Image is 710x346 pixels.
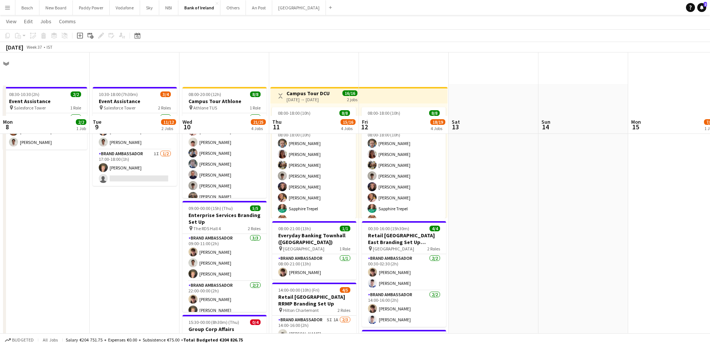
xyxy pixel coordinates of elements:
h3: Everyday Banking Townhall ([GEOGRAPHIC_DATA]) [272,232,356,246]
h3: Event Assistance [93,98,177,105]
span: View [6,18,17,25]
app-job-card: 09:00-00:00 (15h) (Thu)5/5Enterprise Services Branding Set Up The RDS Hall 42 RolesBrand Ambassad... [182,201,267,312]
span: Comms [59,18,76,25]
button: An Post [246,0,272,15]
span: 8/8 [339,110,350,116]
span: 09:00-00:00 (15h) (Thu) [188,205,233,211]
button: Bosch [15,0,39,15]
span: 11/12 [161,119,176,125]
div: 2 Jobs [161,126,176,131]
span: 08:00-21:00 (13h) [278,226,311,231]
span: 12 [361,123,368,131]
span: Sat [452,118,460,125]
div: 4 Jobs [431,126,445,131]
span: The RDS Hall 4 [193,226,221,231]
span: 2 Roles [158,105,171,111]
span: Sun [541,118,550,125]
app-job-card: 08:30-10:30 (2h)2/2Event Assistance Salesforce Tower1 RoleBrand Ambassador2/208:30-10:30 (2h)[PER... [3,87,87,150]
span: 2 [704,2,707,7]
a: Edit [21,16,36,26]
app-card-role: Brand Ambassador3/309:00-11:00 (2h)[PERSON_NAME][PERSON_NAME][PERSON_NAME] [182,234,267,281]
span: 15/16 [341,119,356,125]
span: 2 Roles [248,333,261,339]
div: 10:30-18:00 (7h30m)3/4Event Assistance Salesforce Tower2 RolesBrand Ambassador2/210:30-12:30 (2h)... [93,87,177,186]
span: 15:30-00:00 (8h30m) (Thu) [188,319,239,325]
app-card-role: Brand Ambassador2/214:00-16:00 (2h)[PERSON_NAME][PERSON_NAME] [362,291,446,327]
h3: Enterprise Services Branding Set Up [182,212,267,225]
span: 8/8 [429,110,440,116]
div: IST [47,44,53,50]
span: 16/16 [342,90,357,96]
button: NBI [159,0,178,15]
span: 8 [2,123,13,131]
h3: Retail [GEOGRAPHIC_DATA] East Branding Set Up ([GEOGRAPHIC_DATA]) [362,232,446,246]
a: 2 [697,3,706,12]
div: Salary €204 751.75 + Expenses €0.00 + Subsistence €75.00 = [66,337,243,343]
span: [GEOGRAPHIC_DATA] [283,246,324,252]
a: Comms [56,16,79,26]
span: Edit [24,18,33,25]
app-card-role: Brand Ambassador8/808:00-20:00 (12h)[PERSON_NAME][PERSON_NAME][PERSON_NAME][PERSON_NAME][PERSON_N... [182,113,267,215]
span: All jobs [41,337,59,343]
span: Salesforce Tower [104,105,136,111]
span: 1/1 [340,226,350,231]
span: 3/4 [160,91,171,97]
app-job-card: 08:00-18:00 (10h)8/8 [GEOGRAPHIC_DATA]1 RoleBrand Ambassador8/808:00-18:00 (10h)[PERSON_NAME][PER... [362,107,446,218]
span: Salesforce Tower [14,105,46,111]
span: 2/2 [71,91,81,97]
span: 1 Role [339,246,350,252]
app-job-card: 00:30-16:00 (15h30m)4/4Retail [GEOGRAPHIC_DATA] East Branding Set Up ([GEOGRAPHIC_DATA]) [GEOGRAP... [362,221,446,327]
span: 1 Role [250,105,261,111]
app-job-card: 08:00-21:00 (13h)1/1Everyday Banking Townhall ([GEOGRAPHIC_DATA]) [GEOGRAPHIC_DATA]1 RoleBrand Am... [272,221,356,280]
span: 08:30-10:30 (2h) [9,91,39,97]
span: 9 [92,123,101,131]
button: [GEOGRAPHIC_DATA] [272,0,326,15]
div: [DATE] → [DATE] [286,97,330,102]
span: Total Budgeted €204 826.75 [183,337,243,343]
span: 4/4 [430,226,440,231]
span: 21/25 [251,119,266,125]
div: 1 Job [76,126,86,131]
span: Budgeted [12,337,34,343]
div: 4 Jobs [251,126,265,131]
h3: Event Assistance [3,98,87,105]
app-card-role: Brand Ambassador2/208:30-10:30 (2h)[PERSON_NAME][PERSON_NAME] [3,113,87,150]
span: 08:00-20:00 (12h) [188,91,221,97]
span: Mon [3,118,13,125]
button: Others [220,0,246,15]
a: Jobs [37,16,54,26]
app-card-role: Brand Ambassador1I1/217:00-18:00 (1h)[PERSON_NAME] [93,150,177,186]
h3: Retail [GEOGRAPHIC_DATA] RRMP Branding Set Up [272,294,356,307]
span: 2/2 [76,119,86,125]
span: 2 Roles [338,307,350,313]
app-card-role: Brand Ambassador2/200:30-02:30 (2h)[PERSON_NAME][PERSON_NAME] [362,254,446,291]
app-card-role: Brand Ambassador2/222:00-00:00 (2h)[PERSON_NAME][PERSON_NAME] [182,281,267,318]
a: View [3,16,20,26]
div: 4 Jobs [341,126,355,131]
span: Mon [631,118,641,125]
div: 08:00-18:00 (10h)8/8 [GEOGRAPHIC_DATA]1 RoleBrand Ambassador8/808:00-18:00 (10h)[PERSON_NAME][PER... [272,107,356,218]
span: 8/8 [250,91,261,97]
app-card-role: Brand Ambassador1/108:00-21:00 (13h)[PERSON_NAME] [272,254,356,280]
span: 08:00-18:00 (10h) [278,110,311,116]
button: Sky [140,0,159,15]
span: 11 [271,123,282,131]
span: 08:00-18:00 (10h) [368,110,400,116]
span: 1 Role [70,105,81,111]
div: 08:00-20:00 (12h)8/8Campus Tour Athlone Athlone TUS1 RoleBrand Ambassador8/808:00-20:00 (12h)[PER... [182,87,267,198]
app-card-role: Brand Ambassador8/808:00-18:00 (10h)[PERSON_NAME][PERSON_NAME][PERSON_NAME][PERSON_NAME][PERSON_N... [272,125,356,227]
span: Thu [272,118,282,125]
span: 10 [181,123,192,131]
span: 13 [451,123,460,131]
button: Budgeted [4,336,35,344]
span: 00:30-16:00 (15h30m) [368,226,409,231]
button: Bank of Ireland [178,0,220,15]
span: 2 Roles [248,226,261,231]
span: 0/4 [250,319,261,325]
span: Tue [93,118,101,125]
span: Week 37 [25,44,44,50]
